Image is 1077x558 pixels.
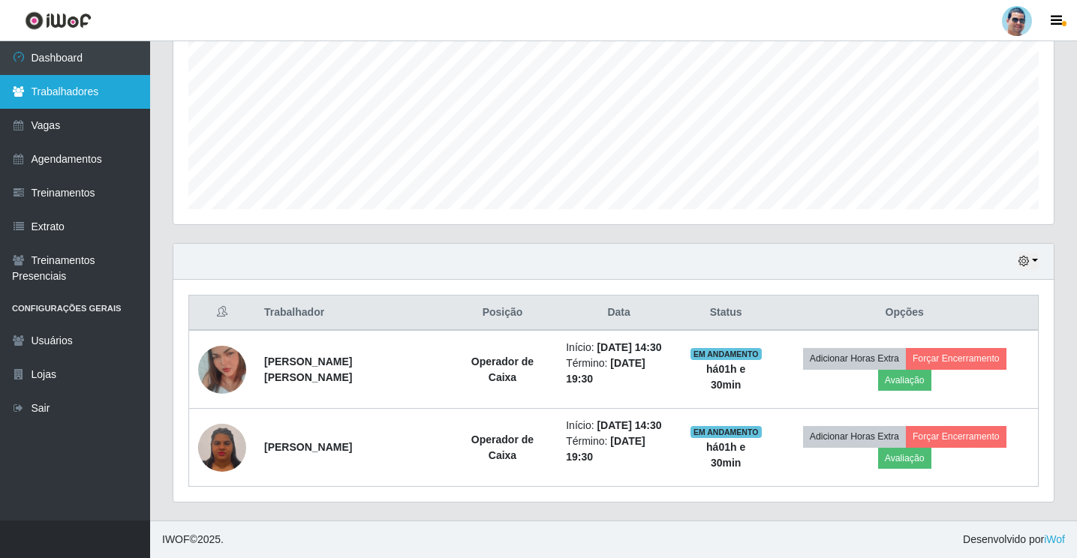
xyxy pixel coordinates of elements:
th: Status [681,295,771,331]
button: Forçar Encerramento [906,348,1006,369]
th: Posição [448,295,557,331]
strong: Operador de Caixa [471,433,534,461]
button: Avaliação [878,370,931,391]
img: 1699494731109.jpeg [198,327,246,412]
span: IWOF [162,533,190,545]
span: © 2025 . [162,532,224,547]
time: [DATE] 14:30 [597,341,661,353]
strong: há 01 h e 30 min [706,441,745,469]
li: Início: [566,340,672,355]
li: Término: [566,433,672,465]
a: iWof [1044,533,1065,545]
th: Trabalhador [255,295,448,331]
strong: [PERSON_NAME] [264,441,352,453]
button: Adicionar Horas Extra [803,426,906,447]
th: Data [557,295,681,331]
th: Opções [771,295,1038,331]
strong: Operador de Caixa [471,355,534,383]
li: Início: [566,418,672,433]
img: 1752886707341.jpeg [198,421,246,473]
img: CoreUI Logo [25,11,92,30]
time: [DATE] 14:30 [597,419,661,431]
span: Desenvolvido por [963,532,1065,547]
button: Adicionar Horas Extra [803,348,906,369]
strong: [PERSON_NAME] [PERSON_NAME] [264,355,352,383]
button: Avaliação [878,448,931,469]
button: Forçar Encerramento [906,426,1006,447]
li: Término: [566,355,672,387]
strong: há 01 h e 30 min [706,363,745,391]
span: EM ANDAMENTO [690,426,762,438]
span: EM ANDAMENTO [690,348,762,360]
